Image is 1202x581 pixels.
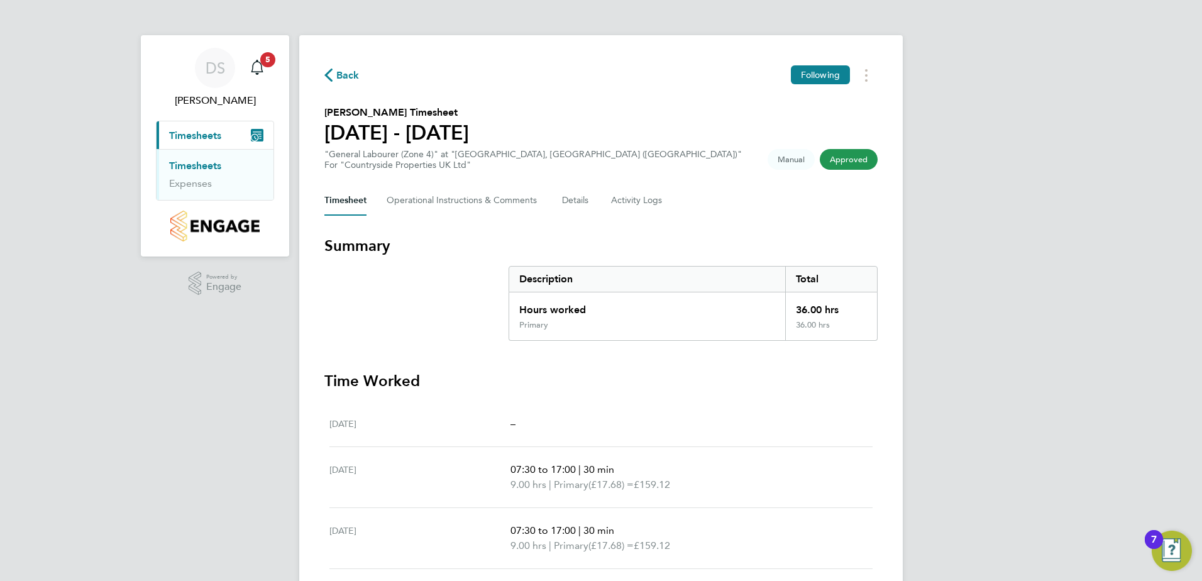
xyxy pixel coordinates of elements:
h2: [PERSON_NAME] Timesheet [324,105,469,120]
a: 5 [245,48,270,88]
span: 30 min [583,463,614,475]
h3: Time Worked [324,371,878,391]
button: Open Resource Center, 7 new notifications [1152,531,1192,571]
div: "General Labourer (Zone 4)" at "[GEOGRAPHIC_DATA], [GEOGRAPHIC_DATA] ([GEOGRAPHIC_DATA])" [324,149,742,170]
button: Operational Instructions & Comments [387,185,542,216]
span: (£17.68) = [588,539,634,551]
h3: Summary [324,236,878,256]
div: [DATE] [329,523,510,553]
span: £159.12 [634,539,670,551]
span: This timesheet has been approved. [820,149,878,170]
a: Go to home page [156,211,274,241]
a: Powered byEngage [189,272,242,296]
div: 36.00 hrs [785,292,877,320]
span: Engage [206,282,241,292]
span: | [578,463,581,475]
span: (£17.68) = [588,479,634,490]
span: £159.12 [634,479,670,490]
span: This timesheet was manually created. [768,149,815,170]
button: Back [324,67,360,83]
button: Activity Logs [611,185,664,216]
a: DS[PERSON_NAME] [156,48,274,108]
button: Timesheets Menu [855,65,878,85]
div: 7 [1151,539,1157,556]
a: Expenses [169,177,212,189]
button: Timesheets [157,121,273,149]
button: Timesheet [324,185,367,216]
span: | [549,479,551,490]
nav: Main navigation [141,35,289,257]
img: countryside-properties-logo-retina.png [170,211,259,241]
span: Back [336,68,360,83]
button: Details [562,185,591,216]
div: For "Countryside Properties UK Ltd" [324,160,742,170]
span: Primary [554,538,588,553]
span: – [510,418,516,429]
span: 07:30 to 17:00 [510,524,576,536]
div: 36.00 hrs [785,320,877,340]
div: Hours worked [509,292,785,320]
div: Total [785,267,877,292]
div: [DATE] [329,462,510,492]
div: Description [509,267,785,292]
div: Primary [519,320,548,330]
div: [DATE] [329,416,510,431]
span: DS [206,60,225,76]
span: 9.00 hrs [510,539,546,551]
span: Primary [554,477,588,492]
div: Timesheets [157,149,273,200]
h1: [DATE] - [DATE] [324,120,469,145]
a: Timesheets [169,160,221,172]
span: 30 min [583,524,614,536]
span: Dave Smith [156,93,274,108]
span: Powered by [206,272,241,282]
span: Following [801,69,840,80]
div: Summary [509,266,878,341]
span: | [578,524,581,536]
span: 5 [260,52,275,67]
span: | [549,539,551,551]
button: Following [791,65,850,84]
span: 9.00 hrs [510,479,546,490]
span: 07:30 to 17:00 [510,463,576,475]
span: Timesheets [169,130,221,141]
